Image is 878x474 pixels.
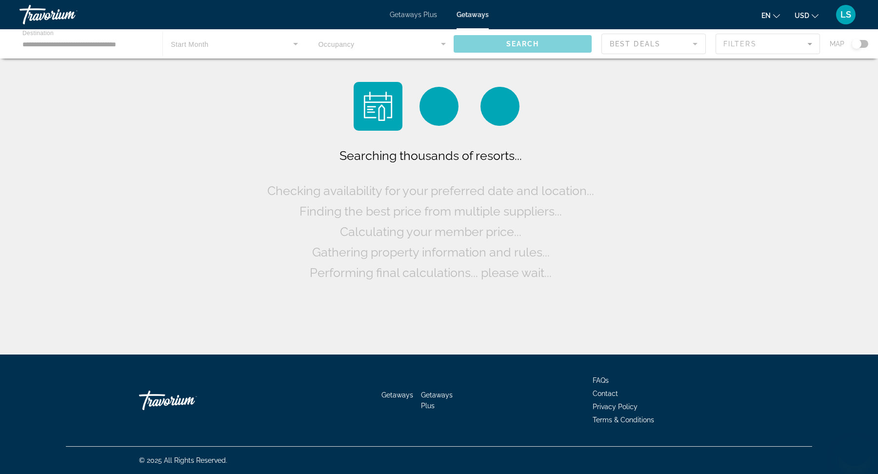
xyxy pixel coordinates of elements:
[421,391,453,410] a: Getaways Plus
[390,11,437,19] a: Getaways Plus
[593,376,609,384] a: FAQs
[833,4,858,25] button: User Menu
[340,224,521,239] span: Calculating your member price...
[839,435,870,466] iframe: Button to launch messaging window
[761,8,780,22] button: Change language
[457,11,489,19] a: Getaways
[299,204,562,218] span: Finding the best price from multiple suppliers...
[20,2,117,27] a: Travorium
[339,148,522,163] span: Searching thousands of resorts...
[593,390,618,397] a: Contact
[593,403,638,411] a: Privacy Policy
[795,8,818,22] button: Change currency
[840,10,851,20] span: LS
[139,386,237,415] a: Go Home
[312,245,550,259] span: Gathering property information and rules...
[310,265,552,280] span: Performing final calculations... please wait...
[593,416,654,424] a: Terms & Conditions
[267,183,594,198] span: Checking availability for your preferred date and location...
[381,391,413,399] a: Getaways
[139,456,227,464] span: © 2025 All Rights Reserved.
[795,12,809,20] span: USD
[761,12,771,20] span: en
